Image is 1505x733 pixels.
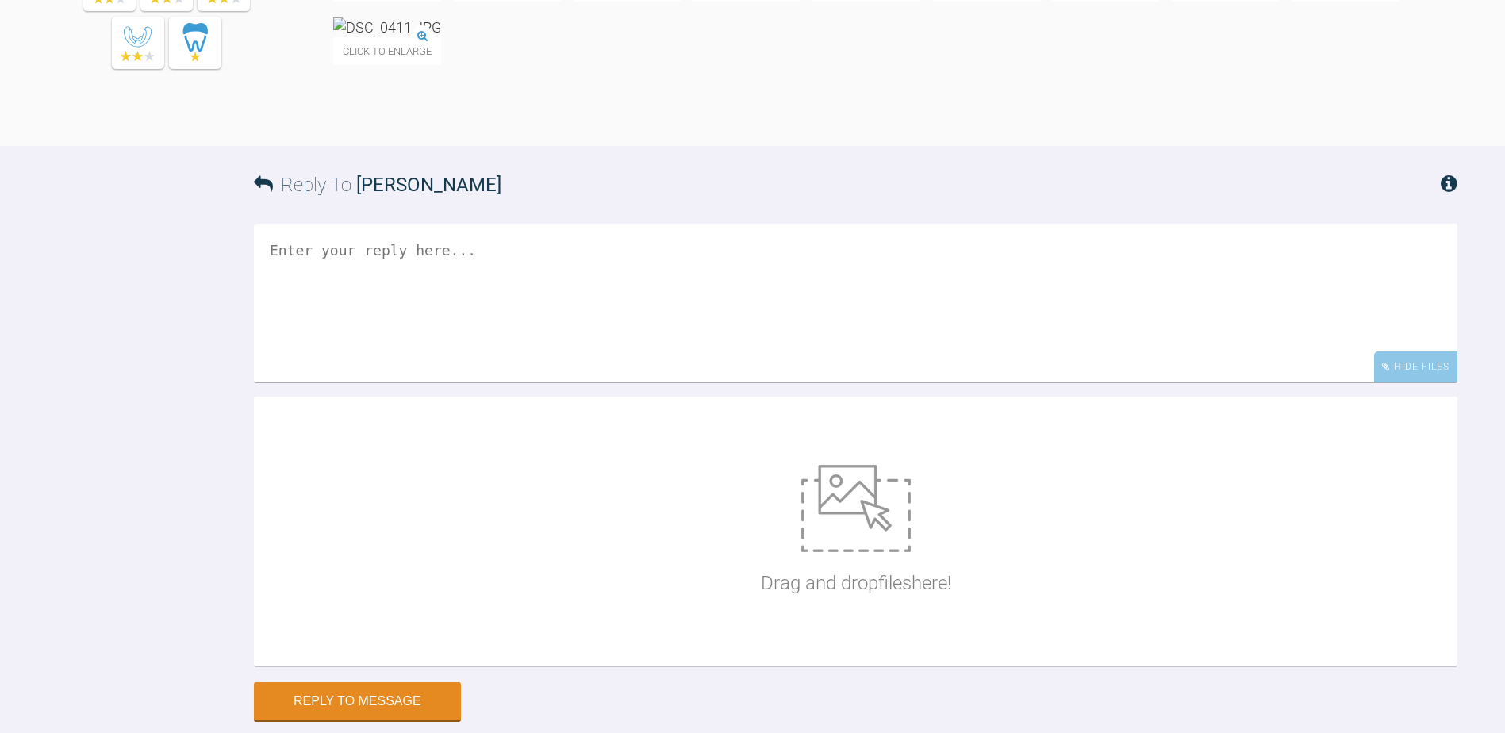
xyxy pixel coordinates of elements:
img: DSC_0411.JPG [333,17,441,37]
button: Reply to Message [254,682,461,720]
span: Click to enlarge [333,37,441,65]
h3: Reply To [254,170,501,200]
p: Drag and drop files here! [761,568,951,598]
span: [PERSON_NAME] [356,174,501,196]
div: Hide Files [1374,351,1457,382]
